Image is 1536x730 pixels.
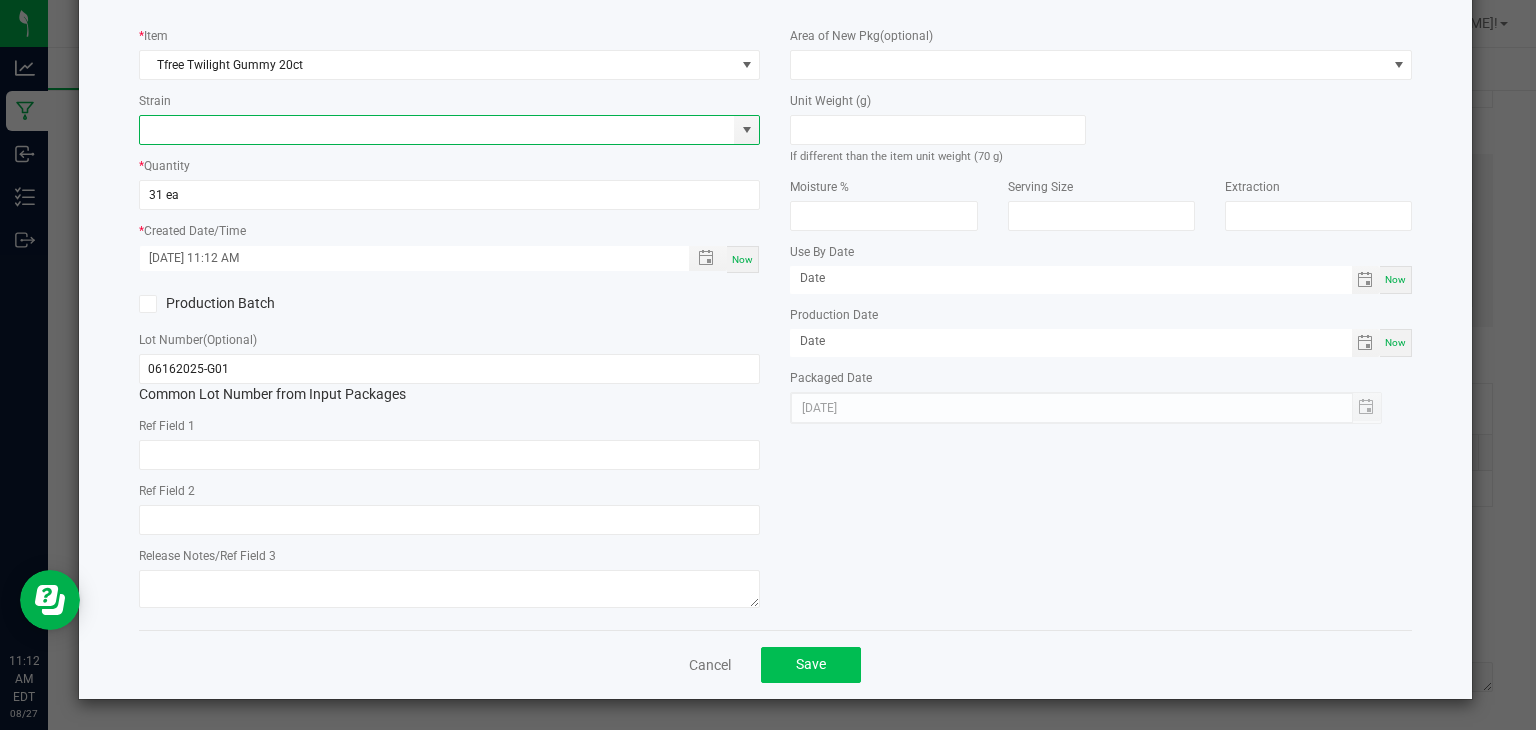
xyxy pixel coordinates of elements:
[796,656,826,672] span: Save
[790,27,933,45] label: Area of New Pkg
[139,331,257,349] label: Lot Number
[139,482,195,500] label: Ref Field 2
[1385,337,1406,348] span: Now
[20,570,80,630] iframe: Resource center
[139,354,761,405] div: Common Lot Number from Input Packages
[144,222,246,240] label: Created Date/Time
[1352,329,1381,357] span: Toggle calendar
[790,150,1003,163] small: If different than the item unit weight (70 g)
[140,51,735,79] span: Tfree Twilight Gummy 20ct
[880,29,933,43] span: (optional)
[790,329,1351,354] input: Date
[139,293,435,314] label: Production Batch
[139,92,171,110] label: Strain
[732,254,753,265] span: Now
[139,417,195,435] label: Ref Field 1
[1352,266,1381,294] span: Toggle calendar
[790,306,878,324] label: Production Date
[790,92,871,110] label: Unit Weight (g)
[689,246,728,271] span: Toggle popup
[790,369,872,387] label: Packaged Date
[689,655,731,675] a: Cancel
[203,333,257,347] span: (Optional)
[790,243,854,261] label: Use By Date
[139,547,276,565] label: Release Notes/Ref Field 3
[144,27,168,45] label: Item
[761,647,861,683] button: Save
[1008,178,1073,196] label: Serving Size
[140,246,668,271] input: Created Datetime
[1225,178,1280,196] label: Extraction
[144,157,190,175] label: Quantity
[1385,274,1406,285] span: Now
[790,266,1351,291] input: Date
[790,178,849,196] label: Moisture %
